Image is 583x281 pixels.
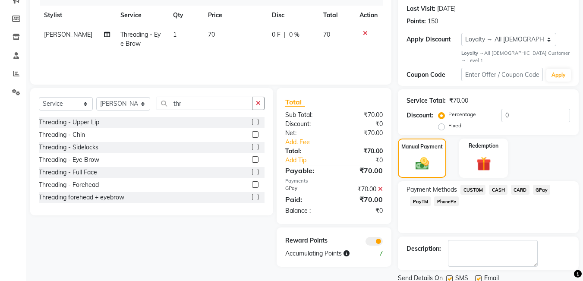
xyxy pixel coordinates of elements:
th: Action [354,6,383,25]
div: Threading - Full Face [39,168,97,177]
div: Discount: [279,120,334,129]
div: Sub Total: [279,111,334,120]
div: Payable: [279,165,334,176]
span: CUSTOM [460,185,485,195]
span: Total [285,98,305,107]
div: Paid: [279,194,334,205]
div: Reward Points [279,236,334,246]
span: PayTM [410,196,431,206]
div: GPay [279,185,334,194]
div: Threading forehead + eyebrow [39,193,124,202]
strong: Loyalty → [461,50,484,56]
div: ₹70.00 [334,129,389,138]
span: [PERSON_NAME] [44,31,92,38]
span: CARD [511,185,529,195]
div: Threading - Forehead [39,180,99,189]
button: Apply [546,69,571,82]
div: Service Total: [407,96,446,105]
div: Description: [407,244,441,253]
div: ₹0 [334,120,389,129]
div: Last Visit: [407,4,435,13]
div: ₹0 [343,156,390,165]
div: Balance : [279,206,334,215]
div: Payments [285,177,383,185]
div: 150 [428,17,438,26]
div: Coupon Code [407,70,461,79]
th: Service [115,6,168,25]
div: Total: [279,147,334,156]
div: Accumulating Points [279,249,362,258]
div: [DATE] [437,4,456,13]
span: | [284,30,286,39]
span: 70 [323,31,330,38]
div: ₹70.00 [334,194,389,205]
div: Threading - Eye Brow [39,155,99,164]
div: Points: [407,17,426,26]
th: Price [203,6,267,25]
span: GPay [533,185,551,195]
input: Search or Scan [157,97,252,110]
div: All [DEMOGRAPHIC_DATA] Customer → Level 1 [461,50,570,64]
span: CASH [489,185,507,195]
span: PhonePe [434,196,459,206]
th: Total [318,6,355,25]
th: Stylist [39,6,115,25]
div: ₹70.00 [334,185,389,194]
label: Fixed [448,122,461,129]
div: Net: [279,129,334,138]
div: ₹70.00 [334,111,389,120]
div: 7 [362,249,389,258]
label: Manual Payment [401,143,443,151]
span: Payment Methods [407,185,457,194]
span: Threading - Eye Brow [120,31,161,47]
input: Enter Offer / Coupon Code [461,68,543,81]
th: Qty [168,6,203,25]
div: Discount: [407,111,433,120]
label: Redemption [469,142,498,150]
div: Threading - Sidelocks [39,143,98,152]
div: Threading - Upper Lip [39,118,99,127]
div: Threading - Chin [39,130,85,139]
span: 1 [173,31,176,38]
span: 0 % [289,30,299,39]
a: Add Tip [279,156,343,165]
label: Percentage [448,111,476,118]
a: Add. Fee [279,138,389,147]
div: ₹0 [334,206,389,215]
img: _gift.svg [472,155,495,173]
div: ₹70.00 [334,165,389,176]
div: Apply Discount [407,35,461,44]
span: 0 F [272,30,280,39]
img: _cash.svg [411,156,433,171]
div: ₹70.00 [334,147,389,156]
span: 70 [208,31,215,38]
div: ₹70.00 [449,96,468,105]
th: Disc [267,6,318,25]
